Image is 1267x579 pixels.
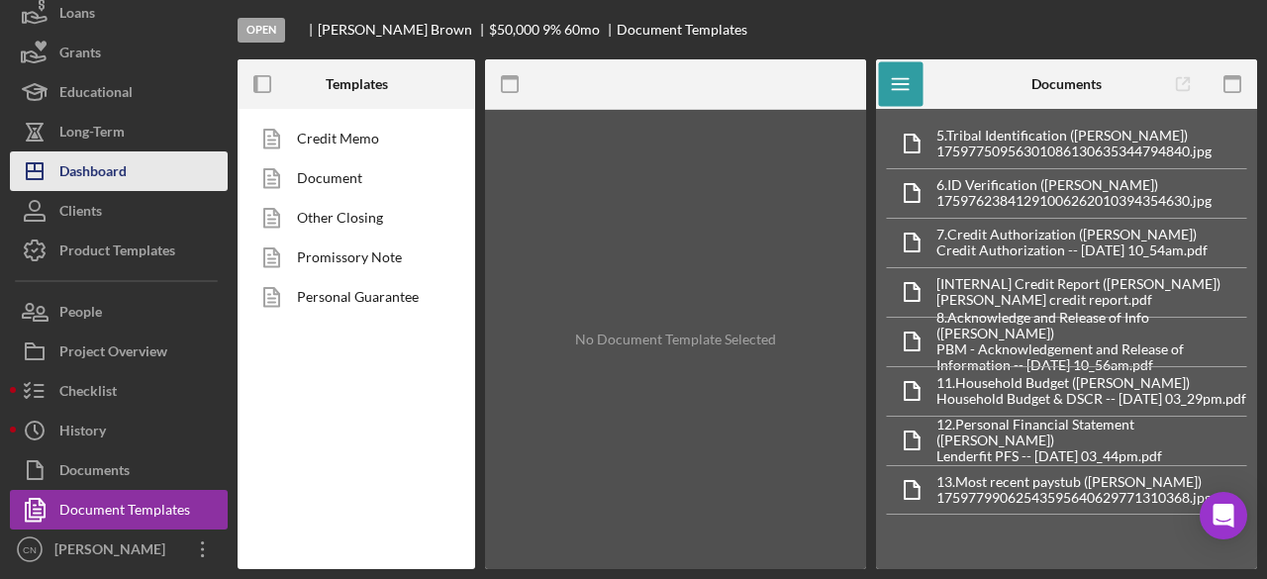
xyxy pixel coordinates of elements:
[247,198,455,238] a: Other Closing
[936,292,1220,308] div: [PERSON_NAME] credit report.pdf
[59,72,133,117] div: Educational
[10,231,228,270] button: Product Templates
[936,391,1246,407] div: Household Budget & DSCR -- [DATE] 03_29pm.pdf
[247,238,455,277] a: Promissory Note
[936,193,1212,209] div: 17597623841291006262010394354630.jpg
[59,151,127,196] div: Dashboard
[59,411,106,455] div: History
[564,22,600,38] div: 60 mo
[936,144,1212,159] div: 17597750956301086130635344794840.jpg
[326,76,388,92] b: Templates
[10,112,228,151] button: Long-Term
[238,18,285,43] div: Open
[59,112,125,156] div: Long-Term
[49,530,178,574] div: [PERSON_NAME]
[542,22,561,38] div: 9 %
[936,276,1220,292] div: [INTERNAL] Credit Report ([PERSON_NAME])
[936,490,1212,506] div: 17597799062543595640629771310368.jpg
[10,450,228,490] button: Documents
[10,191,228,231] button: Clients
[936,128,1212,144] div: 5. Tribal Identification ([PERSON_NAME])
[936,375,1246,391] div: 11. Household Budget ([PERSON_NAME])
[10,292,228,332] button: People
[59,191,102,236] div: Clients
[23,544,37,555] text: CN
[247,277,455,317] a: Personal Guarantee
[10,72,228,112] button: Educational
[59,371,117,416] div: Checklist
[10,411,228,450] button: History
[936,310,1246,341] div: 8. Acknowledge and Release of Info ([PERSON_NAME])
[59,292,102,337] div: People
[318,22,489,38] div: [PERSON_NAME] Brown
[489,21,539,38] span: $50,000
[936,242,1208,258] div: Credit Authorization -- [DATE] 10_54am.pdf
[247,119,455,158] a: Credit Memo
[1200,492,1247,539] div: Open Intercom Messenger
[10,530,228,569] button: CN[PERSON_NAME]
[59,450,130,495] div: Documents
[10,33,228,72] button: Grants
[59,231,175,275] div: Product Templates
[10,490,228,530] button: Document Templates
[936,341,1246,373] div: PBM - Acknowledgement and Release of Information -- [DATE] 10_56am.pdf
[10,332,228,371] button: Project Overview
[617,22,747,38] div: Document Templates
[936,177,1212,193] div: 6. ID Verification ([PERSON_NAME])
[59,33,101,77] div: Grants
[936,227,1208,242] div: 7. Credit Authorization ([PERSON_NAME])
[247,158,455,198] a: Document
[485,110,866,569] div: No Document Template Selected
[936,448,1246,464] div: Lenderfit PFS -- [DATE] 03_44pm.pdf
[59,332,167,376] div: Project Overview
[1031,76,1102,92] b: Documents
[10,151,228,191] button: Dashboard
[936,474,1212,490] div: 13. Most recent paystub ([PERSON_NAME])
[936,417,1246,448] div: 12. Personal Financial Statement ([PERSON_NAME])
[59,490,190,534] div: Document Templates
[10,371,228,411] button: Checklist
